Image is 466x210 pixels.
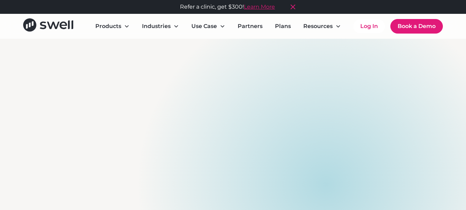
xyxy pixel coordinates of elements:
a: Book a Demo [390,19,443,34]
a: Log In [353,19,385,33]
div: Products [95,22,121,30]
a: Plans [269,19,296,33]
a: Partners [232,19,268,33]
a: Learn More [244,3,275,11]
div: Resources [303,22,333,30]
div: Resources [298,19,346,33]
div: Use Case [191,22,217,30]
div: Products [90,19,135,33]
div: Industries [142,22,171,30]
div: Industries [136,19,184,33]
a: home [23,18,73,34]
div: Refer a clinic, get $300! [180,3,275,11]
div: Use Case [186,19,231,33]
